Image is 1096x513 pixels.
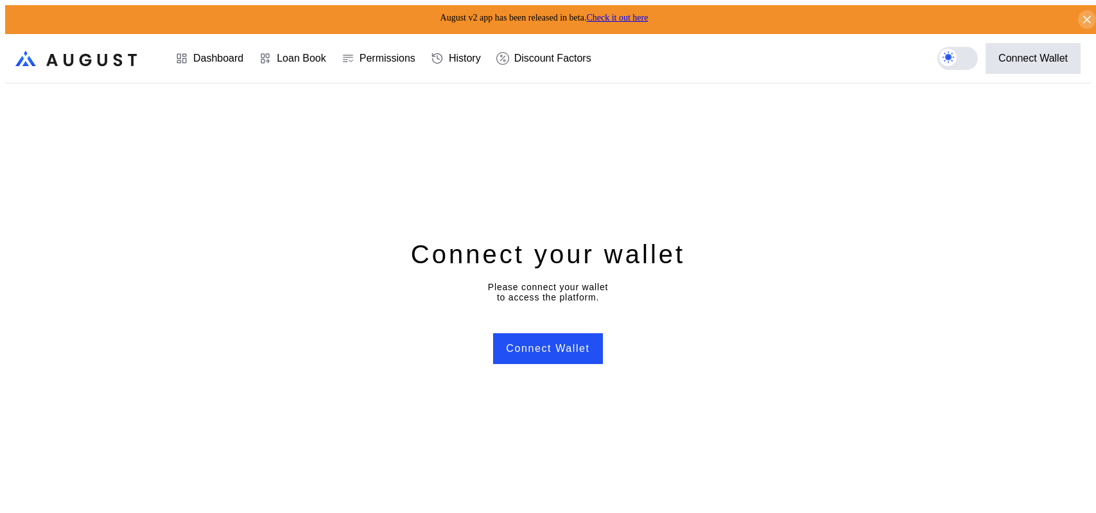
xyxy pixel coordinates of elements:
[334,35,423,82] a: Permissions
[360,53,415,64] div: Permissions
[493,333,602,364] button: Connect Wallet
[449,53,481,64] div: History
[488,282,608,302] div: Please connect your wallet to access the platform.
[986,43,1081,74] button: Connect Wallet
[251,35,334,82] a: Loan Book
[489,35,599,82] a: Discount Factors
[277,53,326,64] div: Loan Book
[423,35,489,82] a: History
[193,53,243,64] div: Dashboard
[440,13,648,22] span: August v2 app has been released in beta.
[168,35,251,82] a: Dashboard
[514,53,591,64] div: Discount Factors
[586,13,648,22] a: Check it out here
[411,238,685,271] div: Connect your wallet
[998,53,1068,64] div: Connect Wallet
